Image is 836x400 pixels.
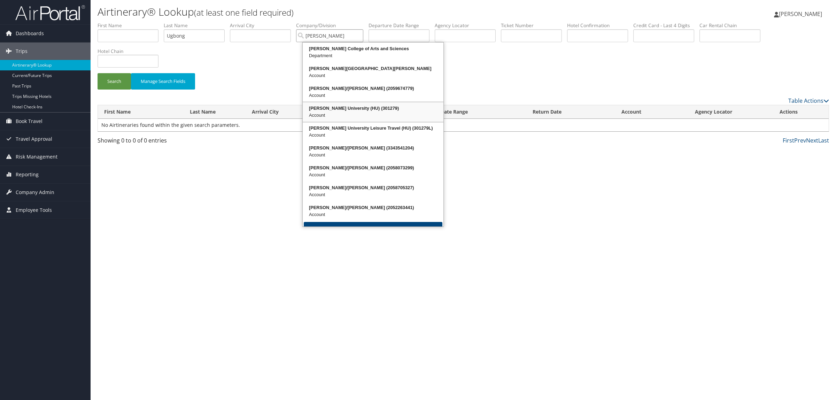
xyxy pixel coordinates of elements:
[774,3,829,24] a: [PERSON_NAME]
[633,22,699,29] label: Credit Card - Last 4 Digits
[98,5,585,19] h1: Airtinerary® Lookup
[304,184,442,191] div: [PERSON_NAME]/[PERSON_NAME] (2058705327)
[194,7,294,18] small: (at least one field required)
[246,105,310,119] th: Arrival City: activate to sort column ascending
[304,132,442,139] div: Account
[304,125,442,132] div: [PERSON_NAME] University Leisure Travel (HU) (301279L)
[818,137,829,144] a: Last
[131,73,195,90] button: Manage Search Fields
[98,48,164,55] label: Hotel Chain
[501,22,567,29] label: Ticket Number
[304,171,442,178] div: Account
[296,22,369,29] label: Company/Division
[15,5,85,21] img: airportal-logo.png
[409,105,526,119] th: Departure Date Range: activate to sort column ascending
[16,166,39,183] span: Reporting
[699,22,766,29] label: Car Rental Chain
[773,105,829,119] th: Actions
[369,22,435,29] label: Departure Date Range
[16,201,52,219] span: Employee Tools
[16,130,52,148] span: Travel Approval
[98,136,273,148] div: Showing 0 to 0 of 0 entries
[304,85,442,92] div: [PERSON_NAME]/[PERSON_NAME] (2059674779)
[304,222,442,240] button: More Results
[567,22,633,29] label: Hotel Confirmation
[98,22,164,29] label: First Name
[689,105,773,119] th: Agency Locator: activate to sort column ascending
[788,97,829,105] a: Table Actions
[16,113,42,130] span: Book Travel
[615,105,689,119] th: Account: activate to sort column descending
[304,45,442,52] div: [PERSON_NAME] College of Arts and Sciences
[304,211,442,218] div: Account
[98,73,131,90] button: Search
[98,119,829,131] td: No Airtineraries found within the given search parameters.
[16,43,28,60] span: Trips
[16,184,54,201] span: Company Admin
[304,204,442,211] div: [PERSON_NAME]/[PERSON_NAME] (2052263441)
[526,105,615,119] th: Return Date: activate to sort column ascending
[304,65,442,72] div: [PERSON_NAME][GEOGRAPHIC_DATA][PERSON_NAME]
[304,164,442,171] div: [PERSON_NAME]/[PERSON_NAME] (2058073299)
[304,112,442,119] div: Account
[164,22,230,29] label: Last Name
[16,148,57,166] span: Risk Management
[304,145,442,152] div: [PERSON_NAME]/[PERSON_NAME] (3343541204)
[304,105,442,112] div: [PERSON_NAME] University (HU) (301279)
[98,105,184,119] th: First Name: activate to sort column ascending
[304,92,442,99] div: Account
[435,22,501,29] label: Agency Locator
[794,137,806,144] a: Prev
[304,191,442,198] div: Account
[184,105,246,119] th: Last Name: activate to sort column ascending
[230,22,296,29] label: Arrival City
[304,72,442,79] div: Account
[16,25,44,42] span: Dashboards
[304,152,442,159] div: Account
[806,137,818,144] a: Next
[779,10,822,18] span: [PERSON_NAME]
[783,137,794,144] a: First
[304,52,442,59] div: Department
